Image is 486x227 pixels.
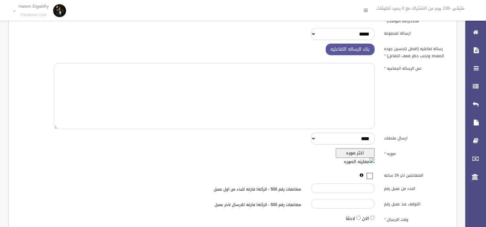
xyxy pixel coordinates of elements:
[379,214,453,223] label: وقت الارسال
[379,28,453,37] label: ارساله لمجموعه
[379,170,453,179] label: المتفاعلين اخر 24 ساعه
[379,63,453,72] label: نص الرساله الجماعيه
[128,187,301,191] h6: مضاعفات رقم 500 - اتركها فارغه للبدء من اول عميل
[379,183,453,192] label: البدء من عميل رقم
[379,133,453,142] label: ارسال ملحقات
[19,13,49,17] small: Facebook User
[346,215,355,222] label: لاحقا
[344,158,375,166] img: معاينه الصوره
[379,44,453,60] label: رساله تفاعليه (افضل لتحسين جوده الصفحه وتجنب حظر ضعف التفاعل)
[362,215,369,222] label: الان
[336,148,375,158] button: اختر صوره
[326,44,375,56] button: بناء الرساله التفاعليه
[379,199,453,208] label: التوقف عند عميل رقم
[19,4,49,9] p: Hatem ElgabRy
[379,148,453,157] label: صوره
[128,203,301,207] h6: مضاعفات رقم 500 - اتركها فارغه للارسال لاخر عميل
